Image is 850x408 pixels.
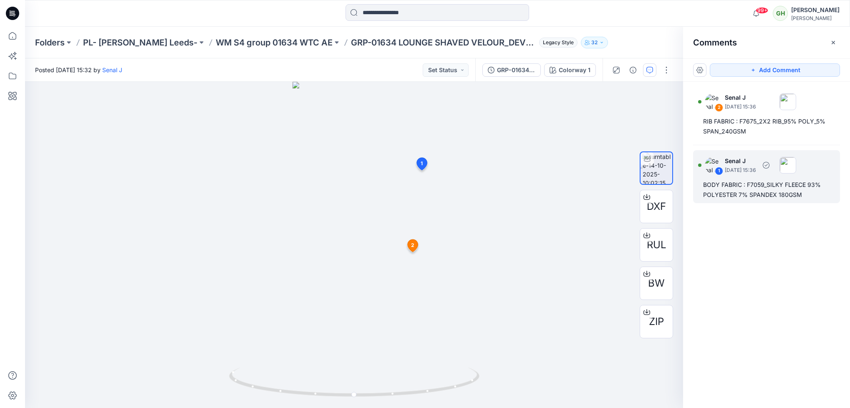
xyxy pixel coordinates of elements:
span: Posted [DATE] 15:32 by [35,65,122,74]
p: GRP-01634 LOUNGE SHAVED VELOUR_DEVELOPMENT [351,37,536,48]
p: 32 [591,38,598,47]
button: Legacy Style [536,37,578,48]
div: [PERSON_NAME] [791,5,840,15]
a: WM S4 group 01634 WTC AE [216,37,333,48]
img: turntable-14-10-2025-10:02:15 [643,152,672,184]
span: 99+ [756,7,768,14]
button: 32 [581,37,608,48]
span: Legacy Style [539,38,578,48]
button: Add Comment [710,63,840,77]
a: Senal J [102,66,122,73]
p: [DATE] 15:36 [725,166,756,174]
img: Senal J [705,93,721,110]
div: 1 [715,167,723,175]
p: Senal J [725,156,756,166]
p: Senal J [725,93,756,103]
button: GRP-01634 LOUNGE SHAVED VELOUR_DEVELOPMENT [482,63,541,77]
img: Senal J [705,157,721,174]
div: BODY FABRIC : F7059_SILKY FLEECE 93% POLYESTER 7% SPANDEX 180GSM [703,180,830,200]
span: DXF [647,199,666,214]
button: Details [626,63,640,77]
div: 2 [715,103,723,112]
a: Folders [35,37,65,48]
div: [PERSON_NAME] [791,15,840,21]
div: RIB FABRIC : F7675_2X2 RIB_95% POLY_5% SPAN_240GSM [703,116,830,136]
h2: Comments [693,38,737,48]
span: BW [648,276,665,291]
p: [DATE] 15:36 [725,103,756,111]
a: PL- [PERSON_NAME] Leeds- [83,37,197,48]
span: ZIP [649,314,664,329]
div: GH [773,6,788,21]
div: GRP-01634 LOUNGE SHAVED VELOUR_DEVELOPMENT [497,65,535,75]
button: Colorway 1 [544,63,596,77]
span: RUL [647,237,666,252]
div: Colorway 1 [559,65,590,75]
